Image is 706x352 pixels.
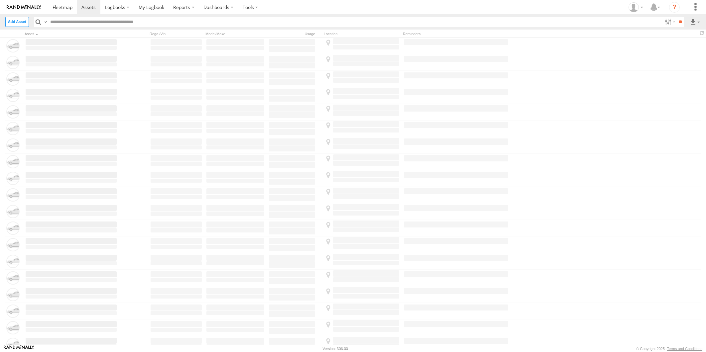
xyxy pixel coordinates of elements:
[268,32,321,36] div: Usage
[324,32,400,36] div: Location
[4,345,34,352] a: Visit our Website
[25,32,118,36] div: Click to Sort
[7,5,41,10] img: rand-logo.svg
[698,30,706,37] span: Refresh
[667,347,702,351] a: Terms and Conditions
[43,17,48,27] label: Search Query
[662,17,676,27] label: Search Filter Options
[150,32,203,36] div: Rego./Vin
[689,17,701,27] label: Export results as...
[205,32,265,36] div: Model/Make
[323,347,348,351] div: Version: 306.00
[626,2,646,12] div: Zarni Lwin
[636,347,702,351] div: © Copyright 2025 -
[5,17,29,27] label: Create New Asset
[669,2,680,13] i: ?
[403,32,509,36] div: Reminders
